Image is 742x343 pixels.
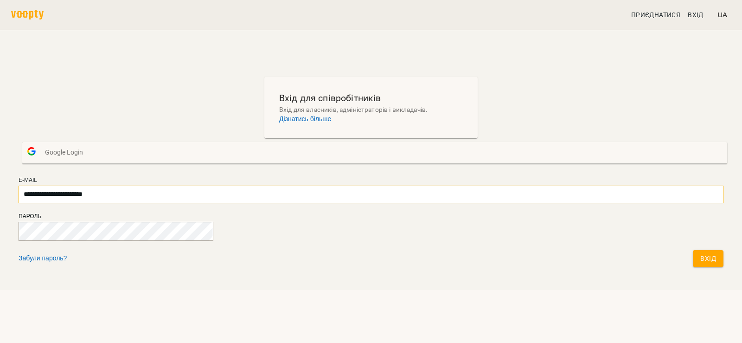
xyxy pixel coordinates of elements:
a: Дізнатись більше [279,115,331,123]
button: UA [714,6,731,23]
a: Забули пароль? [19,254,67,262]
button: Google Login [22,142,727,163]
span: Вхід [688,9,704,20]
a: Вхід [684,6,714,23]
span: UA [717,10,727,19]
h6: Вхід для співробітників [279,91,463,105]
span: Google Login [45,143,88,162]
p: Вхід для власників, адміністраторів і викладачів. [279,105,463,115]
div: E-mail [19,176,723,184]
div: Пароль [19,213,723,220]
span: Приєднатися [631,9,680,20]
button: Вхід для співробітниківВхід для власників, адміністраторів і викладачів.Дізнатись більше [272,84,470,131]
button: Вхід [693,250,723,267]
a: Приєднатися [627,6,684,23]
span: Вхід [700,253,716,264]
img: voopty.png [11,10,44,19]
